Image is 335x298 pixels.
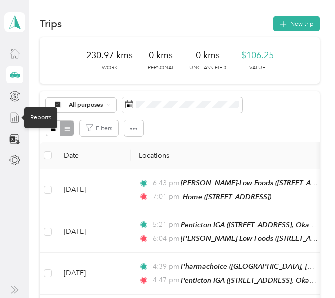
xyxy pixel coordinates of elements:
span: Home ([STREET_ADDRESS]) [183,193,271,201]
iframe: Everlance-gr Chat Button Frame [279,242,335,298]
div: Reports [24,107,57,128]
span: 4:47 pm [153,275,177,286]
span: 7:01 pm [153,191,179,202]
span: 0 kms [149,49,173,61]
td: [DATE] [56,211,131,253]
span: $106.25 [241,49,274,61]
button: New trip [273,16,320,31]
td: [DATE] [56,253,131,295]
span: 6:04 pm [153,233,177,244]
span: All purposes [69,102,103,108]
p: Unclassified [189,64,226,72]
span: 0 kms [196,49,220,61]
th: Date [56,142,131,169]
p: Personal [148,64,174,72]
span: 4:39 pm [153,261,177,272]
span: 230.97 kms [86,49,133,61]
span: 5:21 pm [153,219,177,230]
p: Value [249,64,265,72]
span: 6:43 pm [153,178,177,189]
td: [DATE] [56,169,131,211]
button: Filters [80,120,118,136]
p: Work [102,64,117,72]
h1: Trips [40,19,62,28]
